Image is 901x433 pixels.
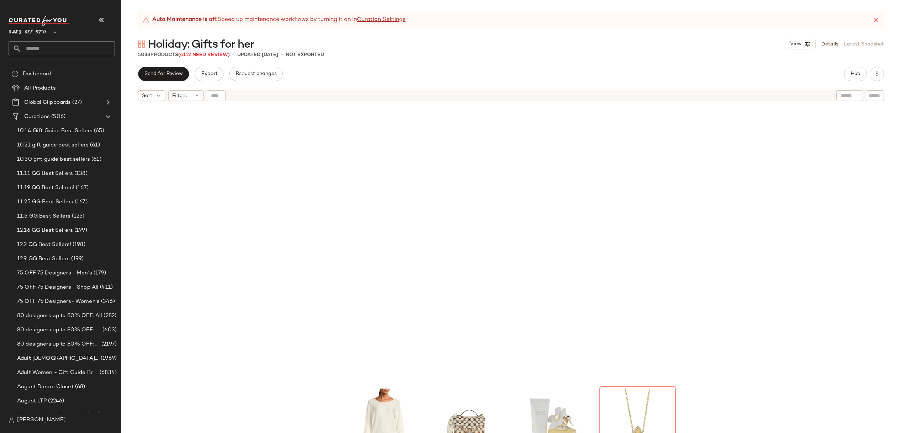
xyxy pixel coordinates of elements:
[70,255,84,263] span: (199)
[24,84,56,92] span: All Products
[286,51,324,59] p: Not Exported
[85,411,100,419] span: (101)
[17,383,74,391] span: August Dream Closet
[17,170,73,178] span: 11.11 GG Best Sellers
[101,326,117,334] span: (603)
[71,98,82,107] span: (27)
[178,52,230,58] span: (4112 Need Review)
[23,70,51,78] span: Dashboard
[850,71,860,77] span: Hub
[17,283,99,292] span: 75 OFF 75 Designers - Shop All
[229,67,283,81] button: Request changes
[17,340,100,348] span: 80 designers up to 80% OFF: Women's
[235,71,277,77] span: Request changes
[17,397,47,405] span: August LTP
[73,198,88,206] span: (167)
[24,113,50,121] span: Curations
[233,50,234,59] span: •
[17,411,85,419] span: Beauty: Beauty Essentials
[17,269,92,277] span: 75 OFF 75 Designers - Men's
[17,255,70,263] span: 12.9 GG Best Sellers
[17,141,89,149] span: 10.21 gift guide best sellers
[89,141,100,149] span: (61)
[17,326,101,334] span: 80 designers up to 80% OFF: Men's
[17,127,92,135] span: 10.14 Gift Guide Best Sellers
[138,52,150,58] span: 5038
[99,354,117,363] span: (1969)
[144,71,183,77] span: Send for Review
[138,51,230,59] div: Products
[98,369,117,377] span: (6834)
[17,354,99,363] span: Adult [DEMOGRAPHIC_DATA] - Gift Guide Brand Prio
[148,38,254,52] span: Holiday: Gifts for her
[92,269,106,277] span: (179)
[24,98,71,107] span: Global Clipboards
[100,340,117,348] span: (2197)
[9,417,14,423] img: svg%3e
[142,92,152,100] span: Sort
[195,67,223,81] button: Export
[17,212,70,220] span: 11.5 GG Best Sellers
[71,241,85,249] span: (198)
[237,51,278,59] p: updated [DATE]
[74,184,89,192] span: (167)
[99,283,113,292] span: (411)
[844,67,867,81] button: Hub
[138,41,145,48] img: svg%3e
[152,16,217,24] strong: Auto Maintenance is off.
[11,70,18,77] img: svg%3e
[172,92,187,100] span: Filters
[17,312,102,320] span: 80 designers up to 80% OFF: All
[17,298,100,306] span: 75 OFF 75 Designers- Women's
[357,16,406,24] a: Curation Settings
[281,50,283,59] span: •
[9,16,69,26] img: cfy_white_logo.C9jOOHJF.svg
[17,241,71,249] span: 12.2 GG Best Sellers!
[201,71,217,77] span: Export
[74,383,85,391] span: (68)
[92,127,104,135] span: (65)
[17,226,73,235] span: 12.16 GG Best Sellers
[102,312,116,320] span: (282)
[50,113,65,121] span: (506)
[47,397,64,405] span: (2246)
[17,184,74,192] span: 11.19 GG Best Sellers!
[70,212,85,220] span: (125)
[821,41,838,48] a: Details
[73,226,87,235] span: (199)
[17,198,73,206] span: 11.25 GG Best Sellers
[786,39,816,49] button: View
[790,41,802,47] span: View
[73,170,88,178] span: (138)
[142,16,406,24] div: Speed up maintenance workflows by turning it on in
[17,416,66,424] span: [PERSON_NAME]
[90,155,101,164] span: (61)
[17,155,90,164] span: 10.30 gift guide best sellers
[17,369,98,377] span: Adult Women - Gift Guide Brand Prio
[9,24,46,37] span: Saks OFF 5TH
[100,298,115,306] span: (346)
[138,67,189,81] button: Send for Review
